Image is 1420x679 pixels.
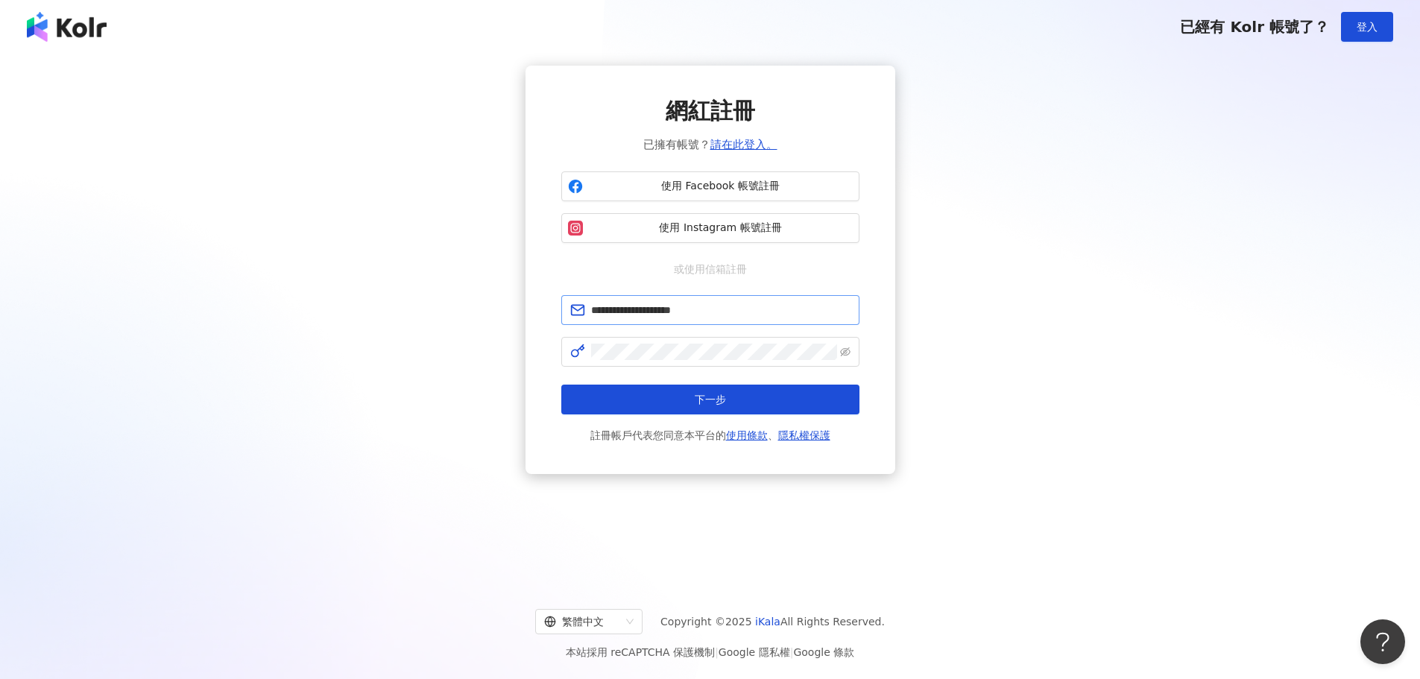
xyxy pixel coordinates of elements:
[660,613,885,631] span: Copyright © 2025 All Rights Reserved.
[666,95,755,127] span: 網紅註冊
[726,429,768,441] a: 使用條款
[778,429,830,441] a: 隱私權保護
[663,261,757,277] span: 或使用信箱註冊
[793,646,854,658] a: Google 條款
[561,385,859,414] button: 下一步
[643,136,777,154] span: 已擁有帳號？
[561,171,859,201] button: 使用 Facebook 帳號註冊
[715,646,719,658] span: |
[840,347,851,357] span: eye-invisible
[695,394,726,405] span: 下一步
[590,426,830,444] span: 註冊帳戶代表您同意本平台的 、
[27,12,107,42] img: logo
[1341,12,1393,42] button: 登入
[589,221,853,236] span: 使用 Instagram 帳號註冊
[561,213,859,243] button: 使用 Instagram 帳號註冊
[1360,619,1405,664] iframe: Help Scout Beacon - Open
[719,646,790,658] a: Google 隱私權
[566,643,854,661] span: 本站採用 reCAPTCHA 保護機制
[544,610,620,634] div: 繁體中文
[790,646,794,658] span: |
[589,179,853,194] span: 使用 Facebook 帳號註冊
[755,616,780,628] a: iKala
[1357,21,1378,33] span: 登入
[710,138,777,151] a: 請在此登入。
[1180,18,1329,36] span: 已經有 Kolr 帳號了？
